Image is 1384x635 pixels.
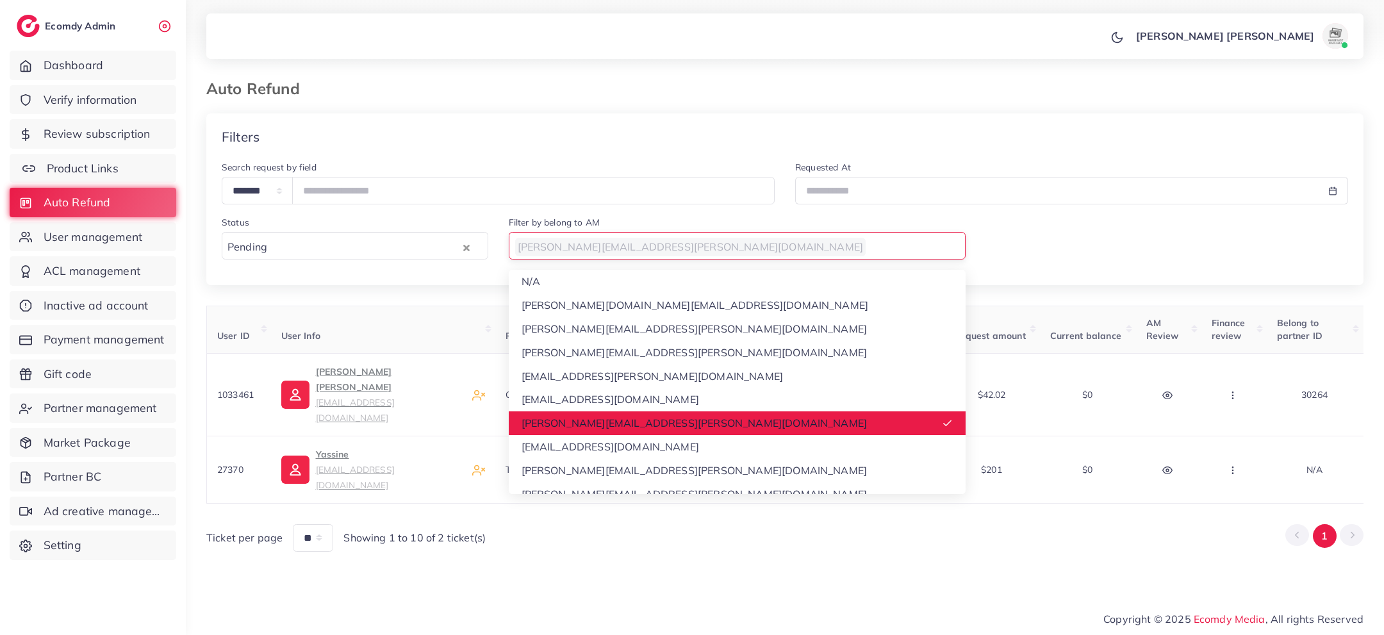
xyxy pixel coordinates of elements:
[47,160,119,177] span: Product Links
[1129,23,1353,49] a: [PERSON_NAME] [PERSON_NAME]avatar
[509,388,966,411] li: [EMAIL_ADDRESS][DOMAIN_NAME]
[44,297,149,314] span: Inactive ad account
[509,270,966,293] li: N/A
[316,364,462,425] p: [PERSON_NAME] [PERSON_NAME]
[1313,524,1337,548] button: Go to page 1
[506,464,632,475] span: Temporarily stop using service
[44,434,131,451] span: Market Package
[509,459,966,482] li: [PERSON_NAME][EMAIL_ADDRESS][PERSON_NAME][DOMAIN_NAME]
[316,397,395,423] small: [EMAIL_ADDRESS][DOMAIN_NAME]
[10,222,176,252] a: User management
[10,497,176,526] a: Ad creative management
[1136,28,1314,44] p: [PERSON_NAME] [PERSON_NAME]
[1285,524,1363,548] ul: Pagination
[10,188,176,217] a: Auto Refund
[281,447,462,493] a: Yassine[EMAIL_ADDRESS][DOMAIN_NAME]
[44,57,103,74] span: Dashboard
[222,232,488,260] div: Search for option
[10,154,176,183] a: Product Links
[509,435,966,459] li: [EMAIL_ADDRESS][DOMAIN_NAME]
[10,51,176,80] a: Dashboard
[44,331,165,348] span: Payment management
[44,126,151,142] span: Review subscription
[44,263,140,279] span: ACL management
[10,428,176,458] a: Market Package
[509,411,966,435] li: [PERSON_NAME][EMAIL_ADDRESS][PERSON_NAME][DOMAIN_NAME]
[10,325,176,354] a: Payment management
[509,482,966,506] li: [PERSON_NAME][EMAIL_ADDRESS][PERSON_NAME][DOMAIN_NAME]
[10,359,176,389] a: Gift code
[44,400,157,416] span: Partner management
[509,293,966,317] li: [PERSON_NAME][DOMAIN_NAME][EMAIL_ADDRESS][DOMAIN_NAME]
[316,447,462,493] p: Yassine
[44,194,111,211] span: Auto Refund
[316,464,395,490] small: [EMAIL_ADDRESS][DOMAIN_NAME]
[509,317,966,341] li: [PERSON_NAME][EMAIL_ADDRESS][PERSON_NAME][DOMAIN_NAME]
[217,389,254,400] span: 1033461
[44,92,137,108] span: Verify information
[217,330,250,342] span: User ID
[10,393,176,423] a: Partner management
[506,389,530,400] span: Other
[509,232,966,260] div: Search for option
[44,366,92,383] span: Gift code
[44,468,102,485] span: Partner BC
[217,464,243,475] span: 27370
[10,85,176,115] a: Verify information
[281,330,320,342] span: User Info
[10,256,176,286] a: ACL management
[45,20,119,32] h2: Ecomdy Admin
[44,503,167,520] span: Ad creative management
[10,291,176,320] a: Inactive ad account
[17,15,40,37] img: logo
[506,330,570,342] span: Refund reason
[509,341,966,365] li: [PERSON_NAME][EMAIL_ADDRESS][PERSON_NAME][DOMAIN_NAME]
[10,531,176,560] a: Setting
[509,365,966,388] li: [EMAIL_ADDRESS][PERSON_NAME][DOMAIN_NAME]
[281,381,309,409] img: ic-user-info.36bf1079.svg
[511,237,950,257] input: Search for option
[44,229,142,245] span: User management
[10,462,176,491] a: Partner BC
[281,364,462,425] a: [PERSON_NAME] [PERSON_NAME][EMAIL_ADDRESS][DOMAIN_NAME]
[10,119,176,149] a: Review subscription
[281,456,309,484] img: ic-user-info.36bf1079.svg
[1322,23,1348,49] img: avatar
[44,537,81,554] span: Setting
[271,237,459,257] input: Search for option
[17,15,119,37] a: logoEcomdy Admin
